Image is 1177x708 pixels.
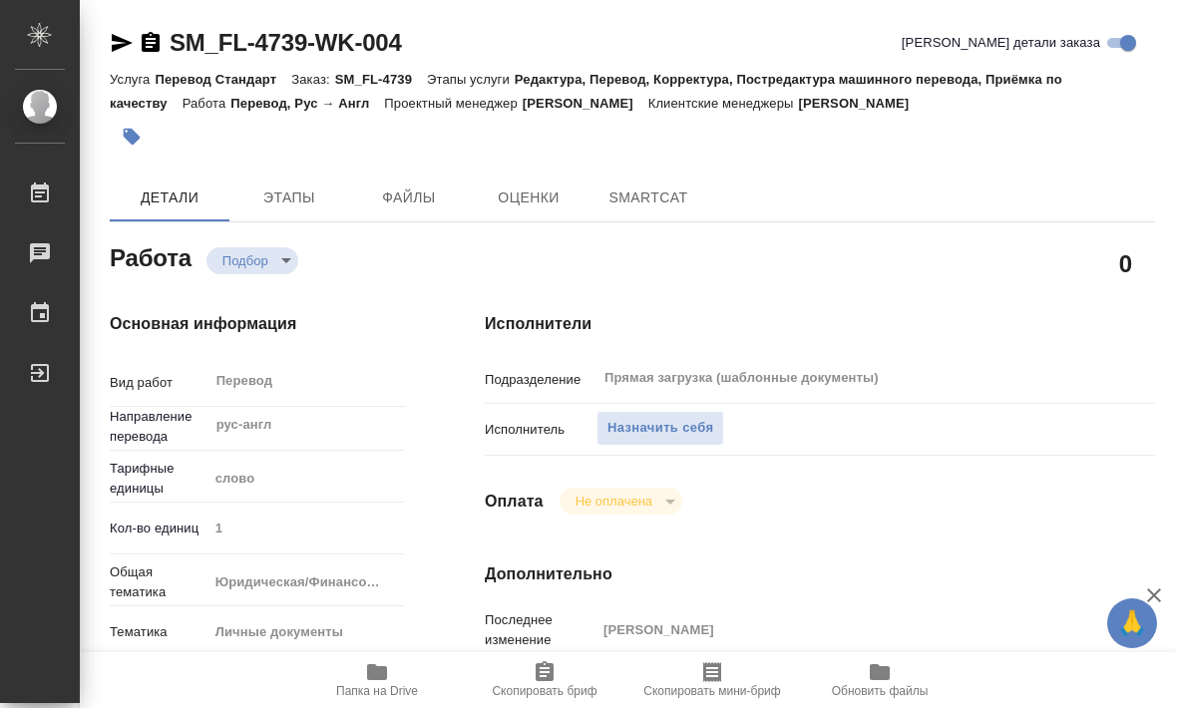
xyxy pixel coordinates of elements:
[183,96,231,111] p: Работа
[230,96,384,111] p: Перевод, Рус → Англ
[485,420,596,440] p: Исполнитель
[1119,246,1132,280] h2: 0
[110,312,405,336] h4: Основная информация
[485,312,1155,336] h4: Исполнители
[485,490,544,514] h4: Оплата
[523,96,648,111] p: [PERSON_NAME]
[208,565,405,599] div: Юридическая/Финансовая
[110,72,1062,111] p: Редактура, Перевод, Корректура, Постредактура машинного перевода, Приёмка по качеству
[607,417,713,440] span: Назначить себя
[110,72,155,87] p: Услуга
[796,652,964,708] button: Обновить файлы
[208,462,405,496] div: слово
[361,185,457,210] span: Файлы
[110,31,134,55] button: Скопировать ссылку для ЯМессенджера
[293,652,461,708] button: Папка на Drive
[902,33,1100,53] span: [PERSON_NAME] детали заказа
[648,96,799,111] p: Клиентские менеджеры
[335,72,427,87] p: SM_FL-4739
[208,615,405,649] div: Личные документы
[798,96,924,111] p: [PERSON_NAME]
[427,72,515,87] p: Этапы услуги
[832,684,929,698] span: Обновить файлы
[1107,598,1157,648] button: 🙏
[110,459,208,499] p: Тарифные единицы
[481,185,577,210] span: Оценки
[291,72,334,87] p: Заказ:
[110,373,208,393] p: Вид работ
[485,370,596,390] p: Подразделение
[560,488,682,515] div: Подбор
[110,115,154,159] button: Добавить тэг
[110,238,192,274] h2: Работа
[570,493,658,510] button: Не оплачена
[492,684,596,698] span: Скопировать бриф
[206,247,298,274] div: Подбор
[110,407,208,447] p: Направление перевода
[241,185,337,210] span: Этапы
[208,514,405,542] input: Пустое поле
[122,185,217,210] span: Детали
[110,622,208,642] p: Тематика
[461,652,628,708] button: Скопировать бриф
[336,684,418,698] span: Папка на Drive
[216,252,274,269] button: Подбор
[600,185,696,210] span: SmartCat
[628,652,796,708] button: Скопировать мини-бриф
[139,31,163,55] button: Скопировать ссылку
[170,29,402,56] a: SM_FL-4739-WK-004
[485,610,596,650] p: Последнее изменение
[1115,602,1149,644] span: 🙏
[110,519,208,538] p: Кол-во единиц
[485,562,1155,586] h4: Дополнительно
[155,72,291,87] p: Перевод Стандарт
[643,684,780,698] span: Скопировать мини-бриф
[596,411,724,446] button: Назначить себя
[596,615,1099,644] input: Пустое поле
[110,562,208,602] p: Общая тематика
[384,96,522,111] p: Проектный менеджер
